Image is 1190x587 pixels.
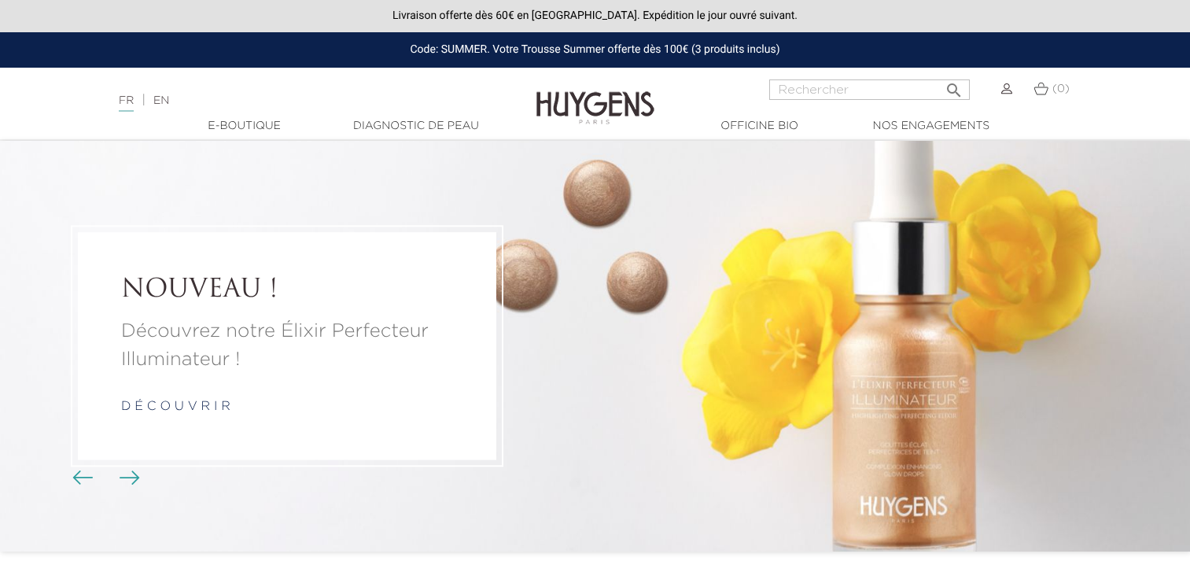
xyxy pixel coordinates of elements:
img: Huygens [536,66,654,127]
div: Boutons du carrousel [79,467,130,490]
div: | [111,91,484,110]
a: NOUVEAU ! [121,275,453,305]
input: Rechercher [769,79,970,100]
a: Diagnostic de peau [337,118,495,135]
a: FR [119,95,134,112]
a: EN [153,95,169,106]
a: Découvrez notre Élixir Perfecteur Illuminateur ! [121,318,453,375]
button:  [940,75,968,96]
i:  [945,76,963,95]
span: (0) [1052,83,1070,94]
a: E-Boutique [166,118,323,135]
a: d é c o u v r i r [121,401,230,414]
a: Officine Bio [681,118,838,135]
a: Nos engagements [853,118,1010,135]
